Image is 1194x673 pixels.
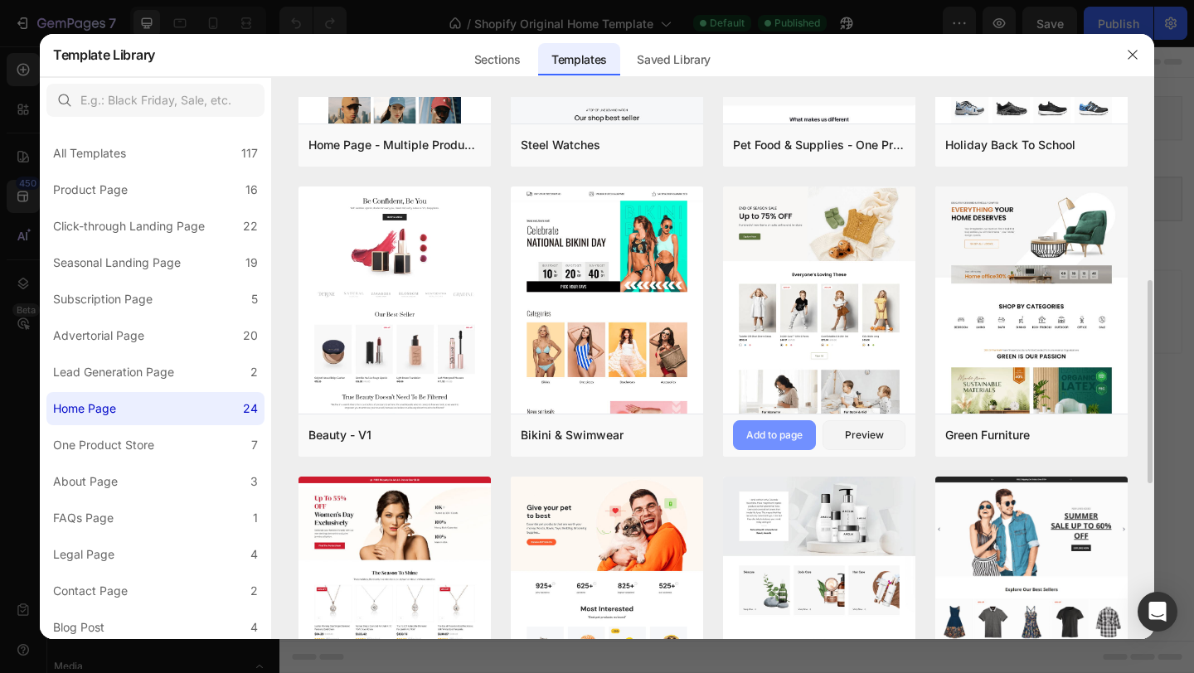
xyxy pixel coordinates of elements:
[461,43,533,76] div: Sections
[53,253,181,273] div: Seasonal Landing Page
[245,180,258,200] div: 16
[53,472,118,491] div: About Page
[245,253,258,273] div: 19
[570,271,672,288] div: Add blank section
[53,362,174,382] div: Lead Generation Page
[53,508,114,528] div: FAQs Page
[945,135,1075,155] div: Holiday Back To School
[308,425,371,445] div: Beauty - V1
[624,43,724,76] div: Saved Library
[243,326,258,346] div: 20
[53,399,116,419] div: Home Page
[558,292,682,307] span: then drag & drop elements
[46,84,265,117] input: E.g.: Black Friday, Sale, etc.
[251,435,258,455] div: 7
[53,581,128,601] div: Contact Page
[521,135,600,155] div: Steel Watches
[311,292,425,307] span: inspired by CRO experts
[733,420,816,450] button: Add to page
[253,508,258,528] div: 1
[457,68,565,88] span: Shopify section: hero
[53,33,155,76] h2: Template Library
[1138,592,1177,632] div: Open Intercom Messenger
[250,581,258,601] div: 2
[447,292,536,307] span: from URL or image
[250,362,258,382] div: 2
[53,143,126,163] div: All Templates
[733,135,905,155] div: Pet Food & Supplies - One Product Store
[53,326,144,346] div: Advertorial Page
[250,472,258,491] div: 3
[251,289,258,309] div: 5
[53,216,205,236] div: Click-through Landing Page
[823,420,905,450] button: Preview
[53,545,114,564] div: Legal Page
[308,135,481,155] div: Home Page - Multiple Product - Apparel - Style 4
[250,617,258,637] div: 4
[243,216,258,236] div: 22
[746,428,803,443] div: Add to page
[521,425,624,445] div: Bikini & Swimwear
[319,271,420,288] div: Choose templates
[53,289,153,309] div: Subscription Page
[250,545,258,564] div: 4
[845,428,884,443] div: Preview
[243,399,258,419] div: 24
[449,271,536,288] div: Generate layout
[459,234,537,251] span: Add section
[439,156,581,176] span: Shopify section: product-list
[538,43,620,76] div: Templates
[53,435,154,455] div: One Product Store
[945,425,1030,445] div: Green Furniture
[241,143,258,163] div: 117
[53,180,128,200] div: Product Page
[53,617,104,637] div: Blog Post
